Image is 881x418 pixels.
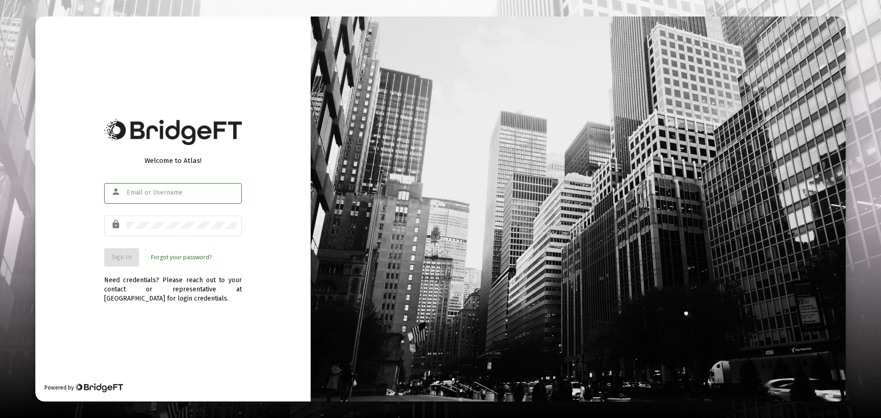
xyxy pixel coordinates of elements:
mat-icon: person [111,186,122,197]
img: Bridge Financial Technology Logo [75,383,123,392]
input: Email or Username [127,189,237,196]
div: Powered by [45,383,123,392]
mat-icon: lock [111,219,122,230]
span: Sign In [112,253,132,261]
button: Sign In [104,248,139,267]
div: Need credentials? Please reach out to your contact or representative at [GEOGRAPHIC_DATA] for log... [104,267,242,303]
a: Forgot your password? [151,253,212,262]
div: Welcome to Atlas! [104,156,242,165]
img: Bridge Financial Technology Logo [104,119,242,145]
